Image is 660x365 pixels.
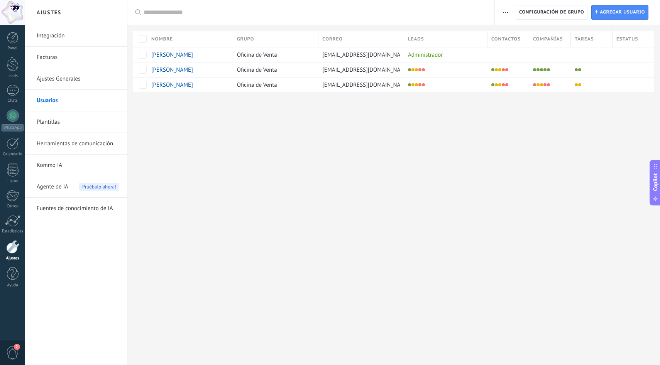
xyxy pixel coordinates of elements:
[37,25,119,47] a: Integración
[491,83,494,86] li: Instalar
[25,155,127,176] li: Kommo IA
[151,81,193,89] span: Martha Rojas
[2,46,24,51] div: Panel
[652,173,659,191] span: Copilot
[408,83,411,86] li: Instalar
[495,83,498,86] li: Examinar
[422,83,425,86] li: Exportar
[575,83,578,86] li: Editar
[37,133,119,155] a: Herramientas de comunicación
[498,83,501,86] li: Editar
[591,5,648,20] a: Agregar usuario
[411,68,415,71] li: Examinar
[516,5,587,20] button: Configuración de grupo
[322,81,410,89] span: [EMAIL_ADDRESS][DOMAIN_NAME]
[533,68,536,71] li: Instalar
[322,51,410,59] span: [EMAIL_ADDRESS][DOMAIN_NAME]
[415,83,418,86] li: Editar
[37,155,119,176] a: Kommo IA
[233,47,315,62] div: Oficina de Venta
[2,229,24,234] div: Estadísticas
[540,83,543,86] li: Editar
[25,133,127,155] li: Herramientas de comunicación
[151,51,193,59] span: Ilse Cañedo
[505,83,508,86] li: Exportar
[2,98,24,103] div: Chats
[575,35,594,43] span: Tareas
[408,35,424,43] span: Leads
[237,81,277,89] span: Oficina de Venta
[502,68,505,71] li: Eliminar
[37,90,119,111] a: Usuarios
[25,90,127,111] li: Usuarios
[233,62,315,77] div: Oficina de Venta
[600,5,645,19] span: Agregar usuario
[536,68,540,71] li: Examinar
[25,25,127,47] li: Integración
[25,198,127,219] li: Fuentes de conocimiento de IA
[79,183,119,191] span: Pruébalo ahora!
[237,51,277,59] span: Oficina de Venta
[2,152,24,157] div: Calendario
[491,68,494,71] li: Instalar
[578,83,581,86] li: Eliminar
[547,83,550,86] li: Exportar
[519,5,584,19] span: Configuración de grupo
[422,68,425,71] li: Exportar
[491,35,521,43] span: Contactos
[543,68,547,71] li: Eliminar
[411,83,415,86] li: Examinar
[2,283,24,288] div: Ayuda
[322,66,410,74] span: [EMAIL_ADDRESS][DOMAIN_NAME]
[151,35,173,43] span: Nombre
[233,77,315,92] div: Oficina de Venta
[404,47,484,62] div: Administrador
[418,83,421,86] li: Eliminar
[25,111,127,133] li: Plantillas
[25,176,127,198] li: Agente de IA
[237,66,277,74] span: Oficina de Venta
[151,66,193,74] span: Miguel Flores
[498,68,501,71] li: Editar
[2,179,24,184] div: Listas
[37,111,119,133] a: Plantillas
[533,35,563,43] span: Compañías
[25,68,127,90] li: Ajustes Generales
[505,68,508,71] li: Exportar
[536,83,540,86] li: Examinar
[2,74,24,79] div: Leads
[500,5,511,20] button: Más
[495,68,498,71] li: Examinar
[547,68,550,71] li: Exportar
[408,68,411,71] li: Instalar
[37,176,68,198] span: Agente de IA
[37,176,119,198] a: Agente de IAPruébalo ahora!
[37,68,119,90] a: Ajustes Generales
[37,198,119,219] a: Fuentes de conocimiento de IA
[2,204,24,209] div: Correo
[2,256,24,261] div: Ajustes
[415,68,418,71] li: Editar
[418,68,421,71] li: Eliminar
[14,344,20,350] span: 2
[37,47,119,68] a: Facturas
[237,35,254,43] span: Grupo
[502,83,505,86] li: Eliminar
[578,68,581,71] li: Eliminar
[25,47,127,68] li: Facturas
[540,68,543,71] li: Editar
[2,124,24,131] div: WhatsApp
[533,83,536,86] li: Instalar
[616,35,638,43] span: Estatus
[322,35,343,43] span: Correo
[575,68,578,71] li: Editar
[543,83,547,86] li: Eliminar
